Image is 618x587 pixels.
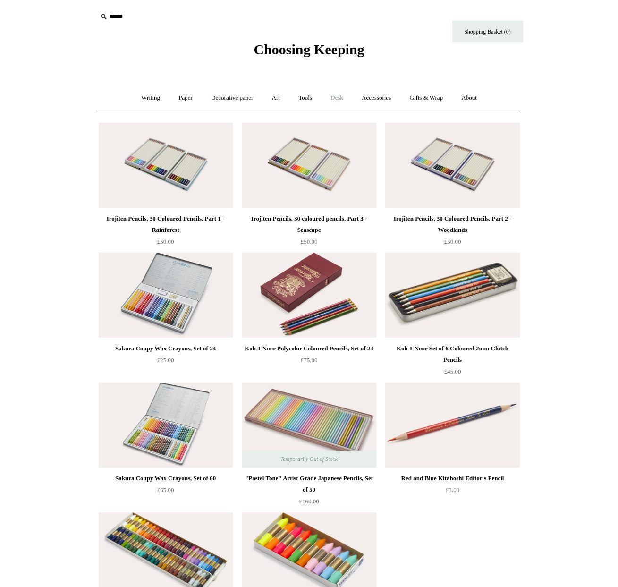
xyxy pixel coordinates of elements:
[322,85,352,111] a: Desk
[254,42,364,57] span: Choosing Keeping
[242,383,376,468] a: "Pastel Tone" Artist Grade Japanese Pencils, Set of 50 "Pastel Tone" Artist Grade Japanese Pencil...
[301,238,318,245] span: £50.00
[242,123,376,208] a: Irojiten Pencils, 30 coloured pencils, Part 3 - Seascape Irojiten Pencils, 30 coloured pencils, P...
[254,49,364,56] a: Choosing Keeping
[203,85,262,111] a: Decorative paper
[388,213,517,236] div: Irojiten Pencils, 30 Coloured Pencils, Part 2 - Woodlands
[385,123,519,208] a: Irojiten Pencils, 30 Coloured Pencils, Part 2 - Woodlands Irojiten Pencils, 30 Coloured Pencils, ...
[170,85,201,111] a: Paper
[385,123,519,208] img: Irojiten Pencils, 30 Coloured Pencils, Part 2 - Woodlands
[157,357,174,364] span: £25.00
[242,383,376,468] img: "Pastel Tone" Artist Grade Japanese Pencils, Set of 50
[101,343,230,354] div: Sakura Coupy Wax Crayons, Set of 24
[99,253,233,338] a: Sakura Coupy Wax Crayons, Set of 24 Sakura Coupy Wax Crayons, Set of 24
[271,451,347,468] span: Temporarily Out of Stock
[385,253,519,338] img: Koh-I-Noor Set of 6 Coloured 2mm Clutch Pencils
[301,357,318,364] span: £75.00
[452,21,523,42] a: Shopping Basket (0)
[101,473,230,484] div: Sakura Coupy Wax Crayons, Set of 60
[99,343,233,382] a: Sakura Coupy Wax Crayons, Set of 24 £25.00
[242,473,376,511] a: "Pastel Tone" Artist Grade Japanese Pencils, Set of 50 £160.00
[157,238,174,245] span: £50.00
[242,253,376,338] img: Koh-I-Noor Polycolor Coloured Pencils, Set of 24
[299,498,319,505] span: £160.00
[99,123,233,208] img: Irojiten Pencils, 30 Coloured Pencils, Part 1 - Rainforest
[99,213,233,252] a: Irojiten Pencils, 30 Coloured Pencils, Part 1 - Rainforest £50.00
[353,85,399,111] a: Accessories
[385,343,519,382] a: Koh-I-Noor Set of 6 Coloured 2mm Clutch Pencils £45.00
[244,213,373,236] div: Irojiten Pencils, 30 coloured pencils, Part 3 - Seascape
[244,343,373,354] div: Koh-I-Noor Polycolor Coloured Pencils, Set of 24
[242,253,376,338] a: Koh-I-Noor Polycolor Coloured Pencils, Set of 24 Koh-I-Noor Polycolor Coloured Pencils, Set of 24
[385,253,519,338] a: Koh-I-Noor Set of 6 Coloured 2mm Clutch Pencils Koh-I-Noor Set of 6 Coloured 2mm Clutch Pencils
[385,383,519,468] a: Red and Blue Kitaboshi Editor's Pencil Red and Blue Kitaboshi Editor's Pencil
[444,238,461,245] span: £50.00
[99,473,233,511] a: Sakura Coupy Wax Crayons, Set of 60 £65.00
[242,123,376,208] img: Irojiten Pencils, 30 coloured pencils, Part 3 - Seascape
[157,486,174,493] span: £65.00
[99,383,233,468] img: Sakura Coupy Wax Crayons, Set of 60
[263,85,288,111] a: Art
[242,213,376,252] a: Irojiten Pencils, 30 coloured pencils, Part 3 - Seascape £50.00
[99,253,233,338] img: Sakura Coupy Wax Crayons, Set of 24
[99,383,233,468] a: Sakura Coupy Wax Crayons, Set of 60 Sakura Coupy Wax Crayons, Set of 60
[388,473,517,484] div: Red and Blue Kitaboshi Editor's Pencil
[99,123,233,208] a: Irojiten Pencils, 30 Coloured Pencils, Part 1 - Rainforest Irojiten Pencils, 30 Coloured Pencils,...
[385,383,519,468] img: Red and Blue Kitaboshi Editor's Pencil
[401,85,451,111] a: Gifts & Wrap
[290,85,321,111] a: Tools
[242,343,376,382] a: Koh-I-Noor Polycolor Coloured Pencils, Set of 24 £75.00
[385,213,519,252] a: Irojiten Pencils, 30 Coloured Pencils, Part 2 - Woodlands £50.00
[244,473,373,495] div: "Pastel Tone" Artist Grade Japanese Pencils, Set of 50
[133,85,169,111] a: Writing
[446,486,459,493] span: £3.00
[385,473,519,511] a: Red and Blue Kitaboshi Editor's Pencil £3.00
[453,85,485,111] a: About
[101,213,230,236] div: Irojiten Pencils, 30 Coloured Pencils, Part 1 - Rainforest
[388,343,517,366] div: Koh-I-Noor Set of 6 Coloured 2mm Clutch Pencils
[444,368,461,375] span: £45.00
